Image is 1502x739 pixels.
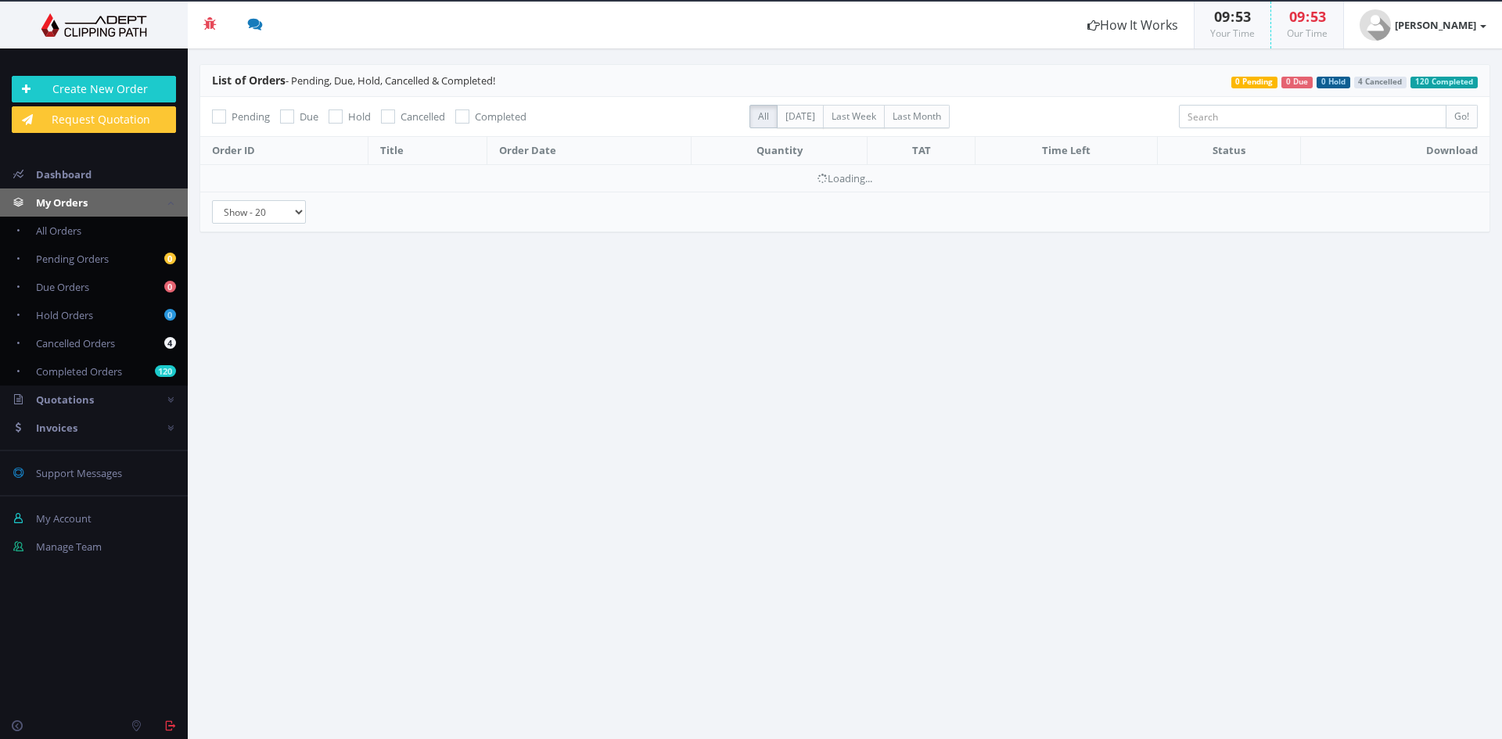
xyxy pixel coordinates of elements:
span: My Orders [36,196,88,210]
label: Last Week [823,105,885,128]
a: Create New Order [12,76,176,102]
span: 0 Due [1281,77,1313,88]
label: All [749,105,778,128]
span: 53 [1235,7,1251,26]
label: Last Month [884,105,950,128]
a: How It Works [1072,2,1194,48]
a: [PERSON_NAME] [1344,2,1502,48]
span: Hold [348,109,371,124]
span: Quotations [36,393,94,407]
span: Manage Team [36,540,102,554]
span: Pending Orders [36,252,109,266]
span: Cancelled [401,109,445,124]
label: [DATE] [777,105,824,128]
b: 0 [164,281,176,292]
span: Dashboard [36,167,92,181]
small: Our Time [1287,27,1328,40]
span: 120 Completed [1410,77,1478,88]
span: Completed [475,109,526,124]
span: Support Messages [36,466,122,480]
b: 0 [164,253,176,264]
span: List of Orders [212,73,286,88]
span: Invoices [36,421,77,435]
th: Order ID [200,137,368,165]
strong: [PERSON_NAME] [1395,18,1476,32]
a: Request Quotation [12,106,176,133]
span: : [1305,7,1310,26]
th: TAT [868,137,976,165]
span: All Orders [36,224,81,238]
span: : [1230,7,1235,26]
b: 0 [164,309,176,321]
span: Hold Orders [36,308,93,322]
th: Download [1300,137,1489,165]
span: 0 Pending [1231,77,1278,88]
b: 4 [164,337,176,349]
span: Completed Orders [36,364,122,378]
input: Search [1179,105,1446,128]
input: Go! [1446,105,1478,128]
small: Your Time [1210,27,1255,40]
span: Cancelled Orders [36,336,115,350]
span: 4 Cancelled [1354,77,1407,88]
img: Adept Graphics [12,13,176,37]
span: 0 Hold [1317,77,1350,88]
span: 09 [1214,7,1230,26]
th: Order Date [487,137,691,165]
span: Due [300,109,318,124]
span: Pending [232,109,270,124]
span: 53 [1310,7,1326,26]
span: Due Orders [36,280,89,294]
th: Time Left [976,137,1158,165]
span: - Pending, Due, Hold, Cancelled & Completed! [212,74,495,88]
b: 120 [155,365,176,377]
img: user_default.jpg [1360,9,1391,41]
th: Status [1157,137,1300,165]
span: My Account [36,511,92,526]
span: 09 [1289,7,1305,26]
span: Quantity [756,143,803,157]
td: Loading... [200,164,1489,192]
th: Title [368,137,487,165]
